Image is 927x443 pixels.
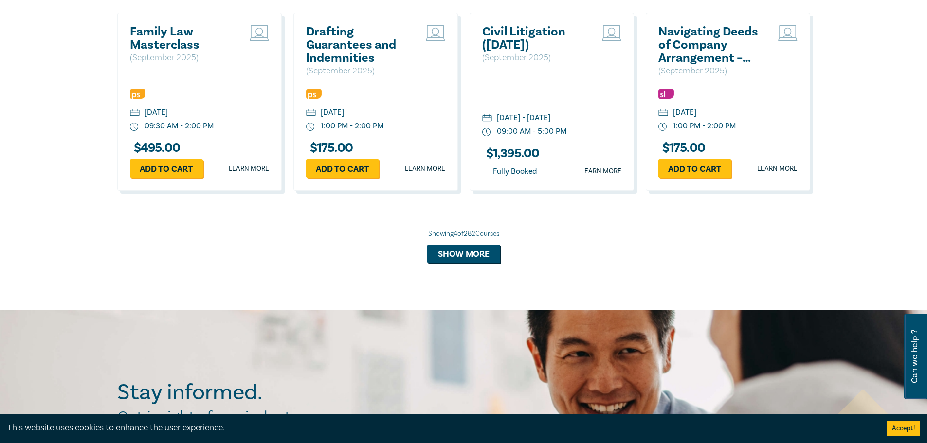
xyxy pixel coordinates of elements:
p: ( September 2025 ) [482,52,587,64]
img: calendar [306,109,316,118]
a: Add to cart [306,159,379,178]
img: watch [306,123,315,131]
div: Fully Booked [482,165,547,178]
a: Learn more [405,164,445,174]
div: [DATE] [145,107,168,118]
div: 09:00 AM - 5:00 PM [497,126,566,137]
div: [DATE] - [DATE] [497,112,550,124]
img: Professional Skills [130,89,145,99]
img: Live Stream [602,25,621,41]
img: watch [482,128,491,137]
img: Substantive Law [658,89,674,99]
div: [DATE] [673,107,696,118]
h2: Stay informed. [117,380,347,405]
h3: $ 175.00 [306,142,353,155]
p: ( September 2025 ) [658,65,763,77]
span: Can we help ? [910,319,919,393]
a: Add to cart [130,159,203,178]
div: This website uses cookies to enhance the user experience. [7,422,872,434]
a: Navigating Deeds of Company Arrangement – Strategy and Structure [658,25,763,65]
div: Showing 4 of 282 Courses [117,229,810,239]
a: Drafting Guarantees and Indemnities [306,25,411,65]
p: ( September 2025 ) [130,52,235,64]
img: Live Stream [250,25,269,41]
a: Learn more [757,164,798,174]
img: calendar [130,109,140,118]
div: 09:30 AM - 2:00 PM [145,121,214,132]
h3: $ 495.00 [130,142,181,155]
img: watch [658,123,667,131]
button: Accept cookies [887,421,920,436]
div: 1:00 PM - 2:00 PM [673,121,736,132]
a: Learn more [581,166,621,176]
img: Professional Skills [306,89,322,99]
p: ( September 2025 ) [306,65,411,77]
div: [DATE] [321,107,344,118]
button: Show more [427,245,500,263]
img: calendar [482,114,492,123]
h3: $ 1,395.00 [482,147,540,160]
img: Live Stream [426,25,445,41]
a: Add to cart [658,159,731,178]
div: 1:00 PM - 2:00 PM [321,121,383,132]
a: Civil Litigation ([DATE]) [482,25,587,52]
img: Live Stream [778,25,798,41]
img: calendar [658,109,668,118]
a: Family Law Masterclass [130,25,235,52]
img: watch [130,123,139,131]
h3: $ 175.00 [658,142,706,155]
a: Learn more [229,164,269,174]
